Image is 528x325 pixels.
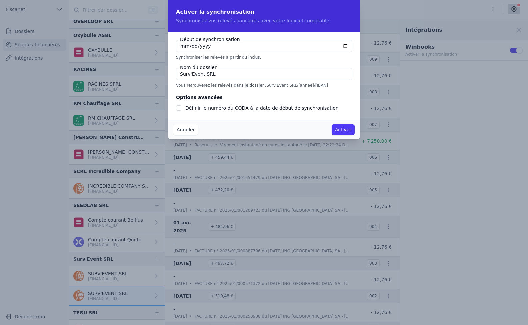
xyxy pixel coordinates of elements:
[173,124,198,135] button: Annuler
[179,64,218,71] label: Nom du dossier
[176,17,352,24] p: Synchronisez vos relevés bancaires avec votre logiciel comptable.
[176,93,223,101] legend: Options avancées
[179,36,241,43] label: Début de synchronisation
[176,8,352,16] h2: Activer la synchronisation
[176,83,352,88] p: Vous retrouverez les relevés dans le dossier /Surv'Event SRL/[année]/[IBAN]
[176,55,352,60] p: Synchroniser les relevés à partir du inclus.
[332,124,355,135] button: Activer
[185,105,339,111] label: Définir le numéro du CODA à la date de début de synchronisation
[176,68,352,80] input: NOM SOCIETE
